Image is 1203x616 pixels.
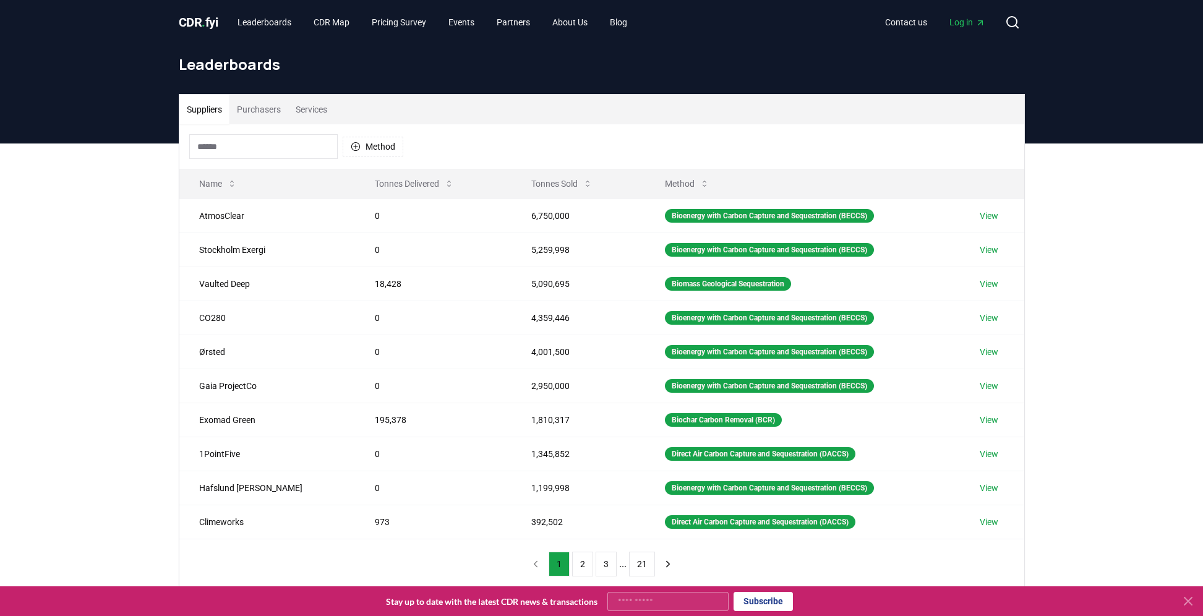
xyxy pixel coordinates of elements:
a: View [980,346,998,358]
td: 0 [355,471,512,505]
div: Bioenergy with Carbon Capture and Sequestration (BECCS) [665,379,874,393]
button: Tonnes Sold [521,171,602,196]
td: 6,750,000 [512,199,644,233]
a: Partners [487,11,540,33]
div: Direct Air Carbon Capture and Sequestration (DACCS) [665,515,855,529]
button: Method [655,171,719,196]
td: Vaulted Deep [179,267,355,301]
div: Bioenergy with Carbon Capture and Sequestration (BECCS) [665,243,874,257]
nav: Main [875,11,995,33]
td: 18,428 [355,267,512,301]
span: CDR fyi [179,15,218,30]
a: CDR Map [304,11,359,33]
td: 973 [355,505,512,539]
span: Log in [949,16,985,28]
li: ... [619,557,627,571]
button: Purchasers [229,95,288,124]
td: 5,090,695 [512,267,644,301]
td: Stockholm Exergi [179,233,355,267]
button: next page [657,552,679,576]
a: View [980,312,998,324]
td: 5,259,998 [512,233,644,267]
td: 1PointFive [179,437,355,471]
td: Gaia ProjectCo [179,369,355,403]
a: Blog [600,11,637,33]
div: Direct Air Carbon Capture and Sequestration (DACCS) [665,447,855,461]
a: View [980,414,998,426]
a: Leaderboards [228,11,301,33]
nav: Main [228,11,637,33]
td: 0 [355,199,512,233]
a: Events [439,11,484,33]
a: View [980,448,998,460]
td: 392,502 [512,505,644,539]
td: 1,345,852 [512,437,644,471]
div: Bioenergy with Carbon Capture and Sequestration (BECCS) [665,481,874,495]
a: View [980,244,998,256]
a: View [980,482,998,494]
button: Method [343,137,403,156]
a: About Us [542,11,597,33]
span: . [202,15,205,30]
a: CDR.fyi [179,14,218,31]
a: Log in [940,11,995,33]
td: 1,199,998 [512,471,644,505]
td: Hafslund [PERSON_NAME] [179,471,355,505]
a: Pricing Survey [362,11,436,33]
td: 4,001,500 [512,335,644,369]
button: 21 [629,552,655,576]
td: 0 [355,369,512,403]
a: View [980,278,998,290]
td: 0 [355,335,512,369]
button: 1 [549,552,570,576]
td: AtmosClear [179,199,355,233]
td: 4,359,446 [512,301,644,335]
a: Contact us [875,11,937,33]
td: 2,950,000 [512,369,644,403]
td: 0 [355,301,512,335]
button: Name [189,171,247,196]
td: Exomad Green [179,403,355,437]
button: Suppliers [179,95,229,124]
a: View [980,210,998,222]
td: Ørsted [179,335,355,369]
button: 3 [596,552,617,576]
td: 0 [355,233,512,267]
a: View [980,380,998,392]
h1: Leaderboards [179,54,1025,74]
td: 1,810,317 [512,403,644,437]
a: View [980,516,998,528]
td: CO280 [179,301,355,335]
div: Bioenergy with Carbon Capture and Sequestration (BECCS) [665,311,874,325]
button: Services [288,95,335,124]
div: Biomass Geological Sequestration [665,277,791,291]
button: 2 [572,552,593,576]
td: 0 [355,437,512,471]
td: Climeworks [179,505,355,539]
div: Bioenergy with Carbon Capture and Sequestration (BECCS) [665,345,874,359]
td: 195,378 [355,403,512,437]
div: Bioenergy with Carbon Capture and Sequestration (BECCS) [665,209,874,223]
div: Biochar Carbon Removal (BCR) [665,413,782,427]
button: Tonnes Delivered [365,171,464,196]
